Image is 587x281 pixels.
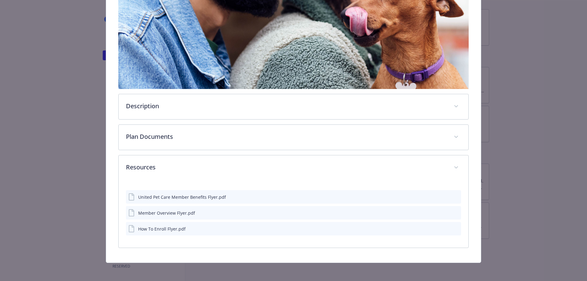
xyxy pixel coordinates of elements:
[126,102,447,111] p: Description
[119,155,469,180] div: Resources
[119,180,469,248] div: Resources
[126,163,447,172] p: Resources
[453,226,459,232] button: preview file
[453,194,459,200] button: preview file
[443,194,448,200] button: download file
[119,94,469,119] div: Description
[138,226,186,232] div: How To Enroll Flyer.pdf
[126,132,447,141] p: Plan Documents
[443,210,448,216] button: download file
[138,194,226,200] div: United Pet Care Member Benefits Flyer.pdf
[119,125,469,150] div: Plan Documents
[453,210,459,216] button: preview file
[138,210,195,216] div: Member Overview Flyer.pdf
[443,226,448,232] button: download file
